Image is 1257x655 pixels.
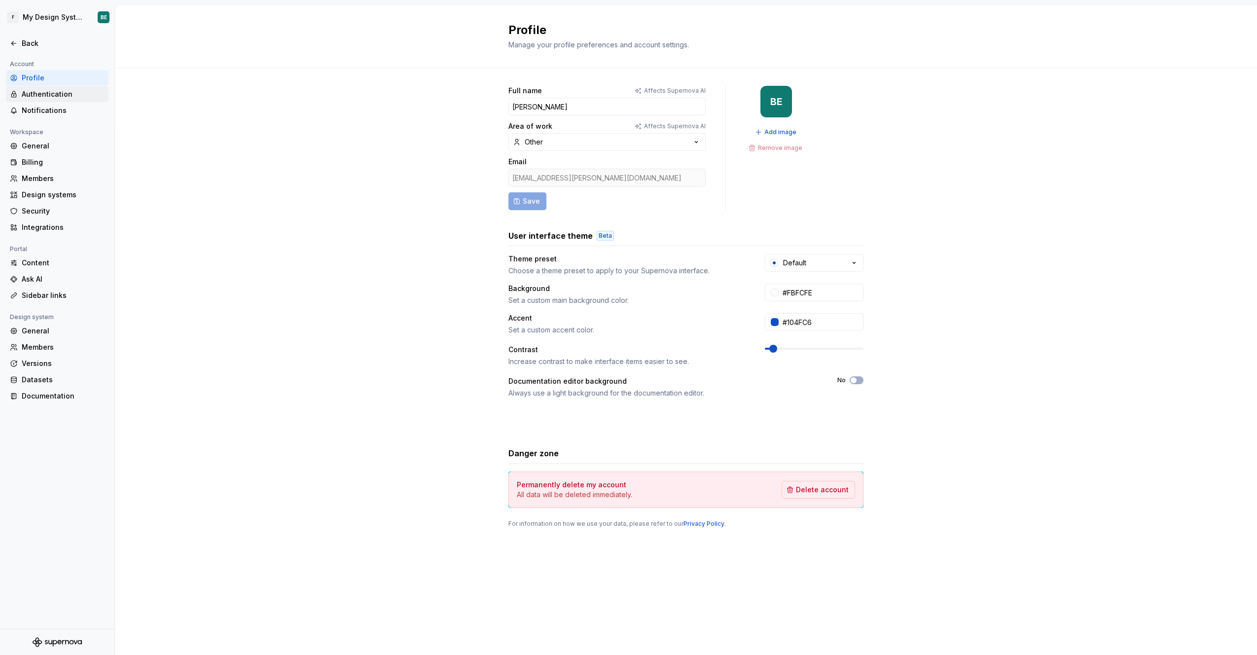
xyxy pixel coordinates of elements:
[7,11,19,23] div: F
[837,376,846,384] label: No
[508,40,689,49] span: Manage your profile preferences and account settings.
[22,106,105,115] div: Notifications
[6,138,108,154] a: General
[6,187,108,203] a: Design systems
[6,255,108,271] a: Content
[517,480,626,490] h4: Permanently delete my account
[22,38,105,48] div: Back
[508,447,559,459] h3: Danger zone
[22,73,105,83] div: Profile
[508,520,863,528] div: For information on how we use your data, please refer to our .
[22,157,105,167] div: Billing
[6,36,108,51] a: Back
[6,58,38,70] div: Account
[508,266,747,276] div: Choose a theme preset to apply to your Supernova interface.
[22,326,105,336] div: General
[22,342,105,352] div: Members
[508,22,852,38] h2: Profile
[6,243,31,255] div: Portal
[6,372,108,388] a: Datasets
[770,98,783,106] div: BE
[22,206,105,216] div: Security
[764,128,796,136] span: Add image
[101,13,107,21] div: BE
[752,125,801,139] button: Add image
[6,219,108,235] a: Integrations
[508,284,550,293] div: Background
[6,339,108,355] a: Members
[22,222,105,232] div: Integrations
[783,258,806,268] div: Default
[22,291,105,300] div: Sidebar links
[525,137,543,147] div: Other
[779,313,863,331] input: #104FC6
[644,87,706,95] p: Affects Supernova AI
[6,70,108,86] a: Profile
[22,274,105,284] div: Ask AI
[597,231,614,241] div: Beta
[6,356,108,371] a: Versions
[796,485,849,495] span: Delete account
[6,288,108,303] a: Sidebar links
[6,86,108,102] a: Authentication
[644,122,706,130] p: Affects Supernova AI
[6,388,108,404] a: Documentation
[33,637,82,647] svg: Supernova Logo
[22,89,105,99] div: Authentication
[508,86,542,96] label: Full name
[22,258,105,268] div: Content
[765,254,863,272] button: Default
[6,323,108,339] a: General
[6,203,108,219] a: Security
[508,121,552,131] label: Area of work
[508,313,532,323] div: Accent
[683,520,724,527] a: Privacy Policy
[508,254,557,264] div: Theme preset
[22,391,105,401] div: Documentation
[517,490,632,500] p: All data will be deleted immediately.
[2,6,112,28] button: FMy Design SystemBE
[6,126,47,138] div: Workspace
[6,103,108,118] a: Notifications
[22,375,105,385] div: Datasets
[508,295,747,305] div: Set a custom main background color.
[508,230,593,242] h3: User interface theme
[779,284,863,301] input: #FFFFFF
[508,357,747,366] div: Increase contrast to make interface items easier to see.
[508,388,820,398] div: Always use a light background for the documentation editor.
[22,174,105,183] div: Members
[6,271,108,287] a: Ask AI
[508,376,627,386] div: Documentation editor background
[508,325,747,335] div: Set a custom accent color.
[22,359,105,368] div: Versions
[782,481,855,499] button: Delete account
[23,12,86,22] div: My Design System
[6,311,58,323] div: Design system
[508,157,527,167] label: Email
[6,154,108,170] a: Billing
[6,171,108,186] a: Members
[22,141,105,151] div: General
[22,190,105,200] div: Design systems
[508,345,538,355] div: Contrast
